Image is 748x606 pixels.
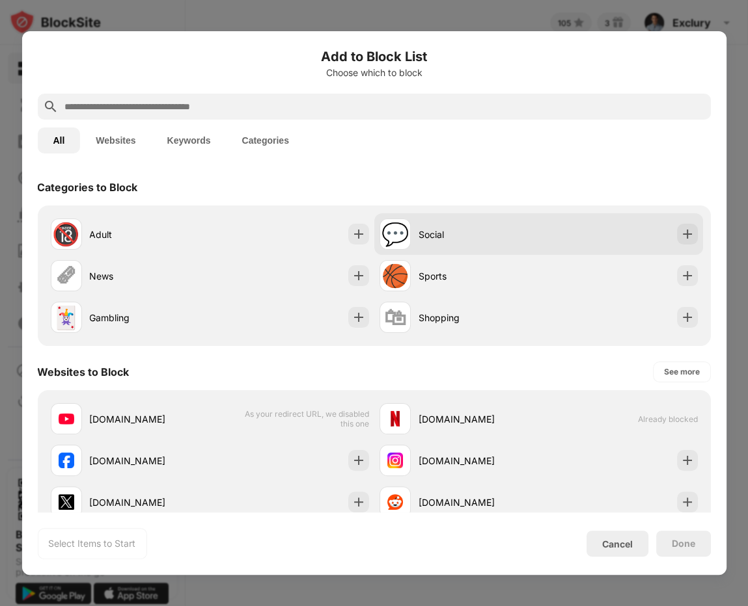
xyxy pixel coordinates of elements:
[381,221,409,248] div: 💬
[37,365,129,378] div: Websites to Block
[226,127,304,153] button: Categories
[235,409,369,428] span: As your redirect URL, we disabled this one
[387,494,403,510] img: favicons
[602,538,633,549] div: Cancel
[419,228,539,241] div: Social
[638,414,698,424] span: Already blocked
[89,269,210,283] div: News
[52,221,79,248] div: 🔞
[89,412,210,426] div: [DOMAIN_NAME]
[381,263,409,289] div: 🏀
[58,494,74,510] img: favicons
[384,304,406,331] div: 🛍
[387,411,403,427] img: favicons
[48,537,135,550] div: Select Items to Start
[419,412,539,426] div: [DOMAIN_NAME]
[89,311,210,324] div: Gambling
[37,68,710,78] div: Choose which to block
[42,99,58,114] img: search.svg
[58,453,74,468] img: favicons
[89,228,210,241] div: Adult
[58,411,74,427] img: favicons
[37,47,710,66] h6: Add to Block List
[37,127,80,153] button: All
[664,365,700,378] div: See more
[419,269,539,283] div: Sports
[89,454,210,468] div: [DOMAIN_NAME]
[152,127,227,153] button: Keywords
[37,181,137,194] div: Categories to Block
[419,311,539,324] div: Shopping
[387,453,403,468] img: favicons
[672,538,695,549] div: Done
[55,263,77,289] div: 🗞
[80,127,151,153] button: Websites
[52,304,79,331] div: 🃏
[419,495,539,509] div: [DOMAIN_NAME]
[419,454,539,468] div: [DOMAIN_NAME]
[89,495,210,509] div: [DOMAIN_NAME]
